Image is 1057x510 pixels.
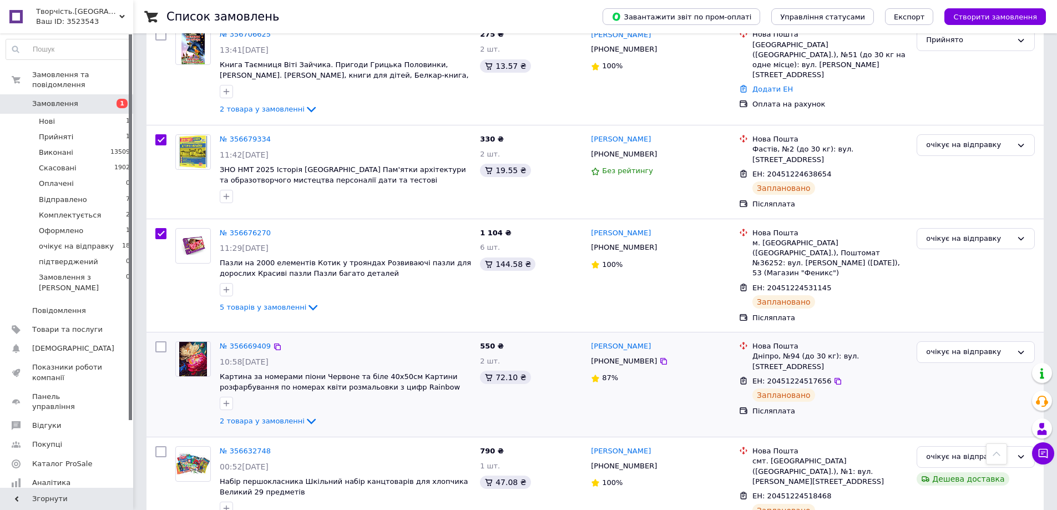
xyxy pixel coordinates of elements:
[220,150,269,159] span: 11:42[DATE]
[39,163,77,173] span: Скасовані
[480,357,500,365] span: 2 шт.
[752,313,908,323] div: Післяплата
[39,195,87,205] span: Відправлено
[220,259,471,277] a: Пазли на 2000 елементів Котик у трояндах Розвиваючі пазли для дорослих Красиві пазли Пазли багато...
[126,179,130,189] span: 0
[126,226,130,236] span: 1
[926,346,1012,358] div: очікує на відправку
[220,357,269,366] span: 10:58[DATE]
[220,105,318,113] a: 2 товара у замовленні
[6,39,130,59] input: Пошук
[752,456,908,487] div: смт. [GEOGRAPHIC_DATA] ([GEOGRAPHIC_DATA].), №1: вул. [PERSON_NAME][STREET_ADDRESS]
[220,165,466,194] a: ЗНО НМТ 2025 Історія [GEOGRAPHIC_DATA] Пам'ятки архітектури та образотворчого мистецтва персоналі...
[926,451,1012,463] div: очікує на відправку
[220,477,468,496] a: Набір першокласника Шкільний набір канцтоварів для хлопчика Великий 29 предметів
[752,351,908,371] div: Дніпро, №94 (до 30 кг): вул. [STREET_ADDRESS]
[589,459,659,473] div: [PHONE_NUMBER]
[480,476,530,489] div: 47.08 ₴
[122,241,130,251] span: 18
[602,62,623,70] span: 100%
[480,447,504,455] span: 790 ₴
[32,392,103,412] span: Панель управління
[220,229,271,237] a: № 356676270
[181,30,205,64] img: Фото товару
[944,8,1046,25] button: Створити замовлення
[220,30,271,38] a: № 356706625
[220,244,269,253] span: 11:29[DATE]
[752,199,908,209] div: Післяплата
[752,134,908,144] div: Нова Пошта
[953,13,1037,21] span: Створити замовлення
[32,440,62,450] span: Покупці
[602,166,653,175] span: Без рейтингу
[771,8,874,25] button: Управління статусами
[39,132,73,142] span: Прийняті
[752,228,908,238] div: Нова Пошта
[39,210,101,220] span: Комплектується
[591,228,651,239] a: [PERSON_NAME]
[894,13,925,21] span: Експорт
[591,30,651,41] a: [PERSON_NAME]
[39,241,114,251] span: очікує на відправку
[166,10,279,23] h1: Список замовлень
[32,421,61,431] span: Відгуки
[220,303,306,311] span: 5 товарів у замовленні
[752,284,831,292] span: ЕН: 20451224531145
[176,234,210,257] img: Фото товару
[926,233,1012,245] div: очікує на відправку
[591,446,651,457] a: [PERSON_NAME]
[126,272,130,292] span: 0
[591,134,651,145] a: [PERSON_NAME]
[611,12,751,22] span: Завантажити звіт по пром-оплаті
[752,388,815,402] div: Заплановано
[176,450,210,478] img: Фото товару
[926,34,1012,46] div: Прийнято
[114,163,130,173] span: 1902
[752,446,908,456] div: Нова Пошта
[480,135,504,143] span: 330 ₴
[117,99,128,108] span: 1
[178,135,208,169] img: Фото товару
[933,12,1046,21] a: Створити замовлення
[220,372,460,401] span: Картина за номерами піони Червоне та біле 40х50см Картини розфарбування по номерах квіти розмальо...
[480,229,511,237] span: 1 104 ₴
[220,105,305,113] span: 2 товара у замовленні
[480,257,535,271] div: 144.58 ₴
[36,7,119,17] span: Творчість.Україна
[220,462,269,471] span: 00:52[DATE]
[220,447,271,455] a: № 356632748
[752,377,831,385] span: ЕН: 20451224517656
[602,478,623,487] span: 100%
[917,472,1009,486] div: Дешева доставка
[589,147,659,161] div: [PHONE_NUMBER]
[126,195,130,205] span: 7
[39,257,98,267] span: підтверджений
[589,240,659,255] div: [PHONE_NUMBER]
[752,170,831,178] span: ЕН: 20451224638654
[885,8,934,25] button: Експорт
[1032,442,1054,464] button: Чат з покупцем
[752,144,908,164] div: Фастів, №2 (до 30 кг): вул. [STREET_ADDRESS]
[32,306,86,316] span: Повідомлення
[39,117,55,127] span: Нові
[480,462,500,470] span: 1 шт.
[39,179,74,189] span: Оплачені
[480,150,500,158] span: 2 шт.
[480,243,500,251] span: 6 шт.
[126,132,130,142] span: 1
[752,99,908,109] div: Оплата на рахунок
[32,362,103,382] span: Показники роботи компанії
[36,17,133,27] div: Ваш ID: 3523543
[480,45,500,53] span: 2 шт.
[589,354,659,368] div: [PHONE_NUMBER]
[752,85,793,93] a: Додати ЕН
[179,342,207,376] img: Фото товару
[602,373,618,382] span: 87%
[591,341,651,352] a: [PERSON_NAME]
[602,260,623,269] span: 100%
[126,210,130,220] span: 2
[39,148,73,158] span: Виконані
[752,40,908,80] div: [GEOGRAPHIC_DATA] ([GEOGRAPHIC_DATA].), №51 (до 30 кг на одне місце): вул. [PERSON_NAME][STREET_A...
